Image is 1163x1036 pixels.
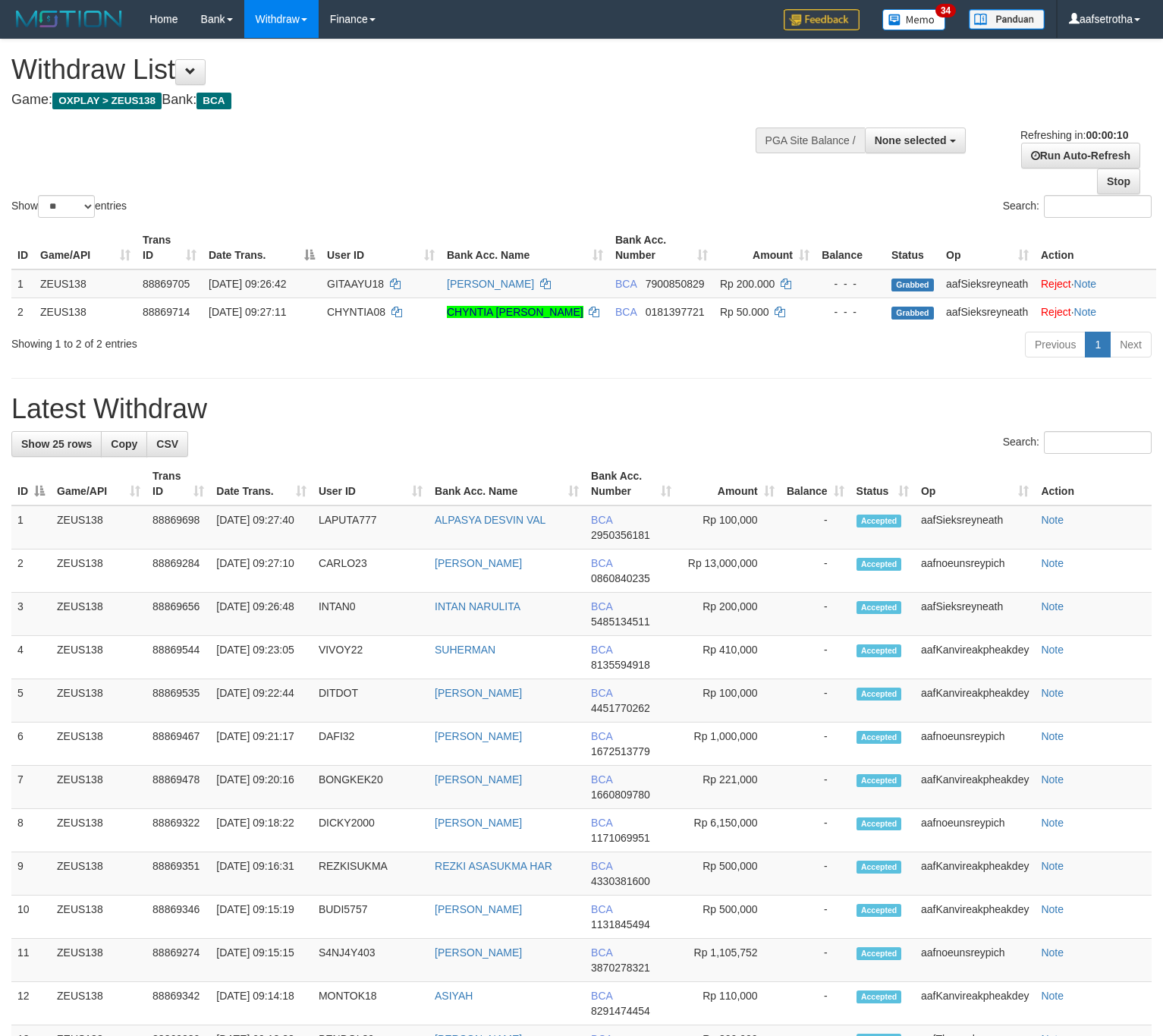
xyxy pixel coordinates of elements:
[313,679,429,723] td: DITDOT
[441,226,609,269] th: Bank Acc. Name: activate to sort column ascending
[915,636,1035,679] td: aafKanvireakpheakdey
[210,852,313,896] td: [DATE] 09:16:31
[1035,226,1156,269] th: Action
[756,128,865,153] div: PGA Site Balance /
[915,549,1035,593] td: aafnoeunsreypich
[447,306,583,318] a: CHYNTIA [PERSON_NAME]
[210,809,313,852] td: [DATE] 09:18:22
[850,462,915,505] th: Status: activate to sort column ascending
[143,306,190,318] span: 88869714
[137,226,203,269] th: Trans ID: activate to sort column ascending
[591,773,612,786] span: BCA
[435,600,520,612] a: INTAN NARULITA
[882,9,946,30] img: Button%20Memo.svg
[1074,278,1097,290] a: Note
[51,982,146,1025] td: ZEUS138
[591,990,612,1002] span: BCA
[857,644,902,657] span: Accepted
[591,572,650,584] span: Copy 0860840235 to clipboard
[857,947,902,960] span: Accepted
[891,307,934,320] span: Grabbed
[146,593,210,636] td: 88869656
[210,549,313,593] td: [DATE] 09:27:10
[435,644,495,656] a: SUHERMAN
[781,723,850,766] td: -
[313,505,429,549] td: LAPUTA777
[677,462,780,505] th: Amount: activate to sort column ascending
[146,431,188,457] a: CSV
[210,462,313,505] th: Date Trans.: activate to sort column ascending
[816,226,885,269] th: Balance
[1086,129,1128,141] strong: 00:00:10
[1041,687,1064,699] a: Note
[857,601,902,614] span: Accepted
[1041,600,1064,612] a: Note
[1085,332,1111,357] a: 1
[435,557,522,569] a: [PERSON_NAME]
[1041,730,1064,742] a: Note
[196,93,231,109] span: BCA
[1003,431,1152,454] label: Search:
[1041,903,1064,915] a: Note
[11,226,34,269] th: ID
[313,766,429,809] td: BONGKEK20
[11,679,51,723] td: 5
[591,687,612,699] span: BCA
[591,702,650,714] span: Copy 4451770262 to clipboard
[146,679,210,723] td: 88869535
[857,558,902,571] span: Accepted
[677,505,780,549] td: Rp 100,000
[321,226,441,269] th: User ID: activate to sort column ascending
[1041,278,1071,290] a: Reject
[146,462,210,505] th: Trans ID: activate to sort column ascending
[591,557,612,569] span: BCA
[51,723,146,766] td: ZEUS138
[11,809,51,852] td: 8
[677,852,780,896] td: Rp 500,000
[781,462,850,505] th: Balance: activate to sort column ascending
[11,394,1152,424] h1: Latest Withdraw
[435,860,552,872] a: REZKI ASASUKMA HAR
[11,8,127,30] img: MOTION_logo.png
[591,730,612,742] span: BCA
[11,462,51,505] th: ID: activate to sort column descending
[915,896,1035,939] td: aafKanvireakpheakdey
[677,896,780,939] td: Rp 500,000
[101,431,147,457] a: Copy
[1074,306,1097,318] a: Note
[313,982,429,1025] td: MONTOK18
[11,896,51,939] td: 10
[203,226,321,269] th: Date Trans.: activate to sort column descending
[857,904,902,917] span: Accepted
[51,636,146,679] td: ZEUS138
[146,896,210,939] td: 88869346
[210,593,313,636] td: [DATE] 09:26:48
[52,93,162,109] span: OXPLAY > ZEUS138
[781,593,850,636] td: -
[857,731,902,744] span: Accepted
[591,789,650,801] span: Copy 1660809780 to clipboard
[781,636,850,679] td: -
[915,679,1035,723] td: aafKanvireakpheakdey
[781,896,850,939] td: -
[11,549,51,593] td: 2
[313,939,429,982] td: S4NJ4Y403
[822,276,879,291] div: - - -
[677,939,780,982] td: Rp 1,105,752
[34,269,137,298] td: ZEUS138
[313,636,429,679] td: VIVOY22
[865,128,966,153] button: None selected
[677,766,780,809] td: Rp 221,000
[677,982,780,1025] td: Rp 110,000
[591,745,650,757] span: Copy 1672513779 to clipboard
[781,679,850,723] td: -
[11,636,51,679] td: 4
[11,593,51,636] td: 3
[591,616,650,628] span: Copy 5485134511 to clipboard
[891,279,934,291] span: Grabbed
[51,593,146,636] td: ZEUS138
[313,809,429,852] td: DICKY2000
[11,298,34,326] td: 2
[720,278,775,290] span: Rp 200.000
[1041,773,1064,786] a: Note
